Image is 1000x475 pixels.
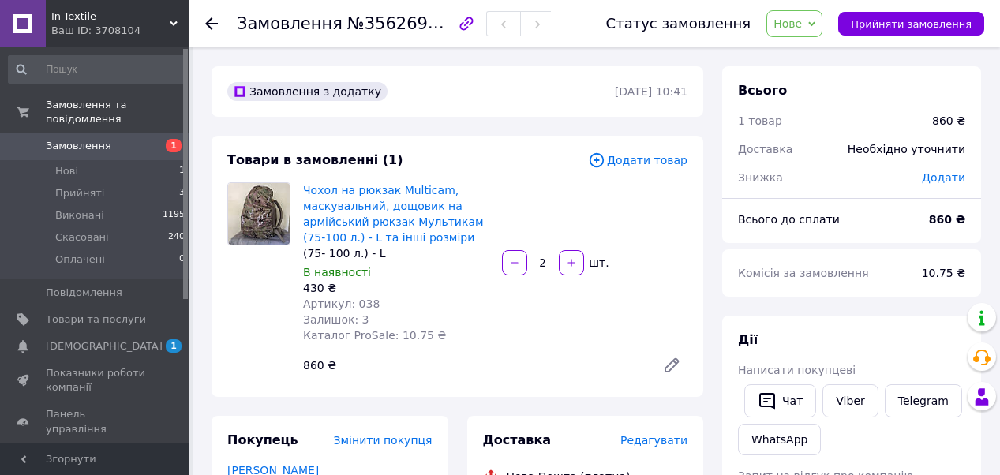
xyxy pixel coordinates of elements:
div: шт. [586,255,611,271]
a: Редагувати [656,350,687,381]
div: (75- 100 л.) - L [303,245,489,261]
div: Статус замовлення [606,16,751,32]
span: Прийняти замовлення [851,18,972,30]
span: Товари та послуги [46,312,146,327]
span: Нові [55,164,78,178]
span: В наявності [303,266,371,279]
a: Чохол на рюкзак Multicam, маскувальний, дощовик на армійський рюкзак Мультикам (75-100 л.) - L та... [303,184,484,244]
span: Замовлення [46,139,111,153]
div: Замовлення з додатку [227,82,388,101]
b: 860 ₴ [929,213,965,226]
span: 1195 [163,208,185,223]
span: Залишок: 3 [303,313,369,326]
span: 1 товар [738,114,782,127]
span: Замовлення та повідомлення [46,98,189,126]
span: 3 [179,186,185,200]
span: 1 [166,339,182,353]
span: Всього [738,83,787,98]
span: Доставка [483,432,552,447]
span: 1 [166,139,182,152]
button: Прийняти замовлення [838,12,984,36]
span: Товари в замовленні (1) [227,152,403,167]
span: Панель управління [46,407,146,436]
span: 10.75 ₴ [922,267,965,279]
button: Чат [744,384,816,417]
span: Виконані [55,208,104,223]
a: Viber [822,384,878,417]
span: Комісія за замовлення [738,267,869,279]
span: Повідомлення [46,286,122,300]
span: Замовлення [237,14,343,33]
span: Нове [773,17,802,30]
span: [DEMOGRAPHIC_DATA] [46,339,163,353]
img: Чохол на рюкзак Multicam, маскувальний, дощовик на армійський рюкзак Мультикам (75-100 л.) - L та... [228,183,290,245]
span: Покупець [227,432,298,447]
span: 0 [179,252,185,267]
div: Необхідно уточнити [838,132,975,166]
div: Ваш ID: 3708104 [51,24,189,38]
span: Знижка [738,171,783,184]
span: Редагувати [620,434,687,447]
span: Всього до сплати [738,213,840,226]
span: Змінити покупця [334,434,433,447]
span: Дії [738,332,758,347]
a: Telegram [885,384,962,417]
span: Додати товар [588,151,687,169]
span: Доставка [738,143,792,155]
span: Оплачені [55,252,105,267]
div: 860 ₴ [297,354,650,376]
span: №356269837 [347,13,459,33]
span: Артикул: 038 [303,297,380,310]
span: 1 [179,164,185,178]
span: Додати [922,171,965,184]
div: 860 ₴ [932,113,965,129]
input: Пошук [8,55,186,84]
span: In-Textile [51,9,170,24]
span: Написати покупцеві [738,364,856,376]
span: Скасовані [55,230,109,245]
div: 430 ₴ [303,280,489,296]
span: Показники роботи компанії [46,366,146,395]
span: Прийняті [55,186,104,200]
span: Каталог ProSale: 10.75 ₴ [303,329,446,342]
span: 240 [168,230,185,245]
a: WhatsApp [738,424,821,455]
div: Повернутися назад [205,16,218,32]
time: [DATE] 10:41 [615,85,687,98]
